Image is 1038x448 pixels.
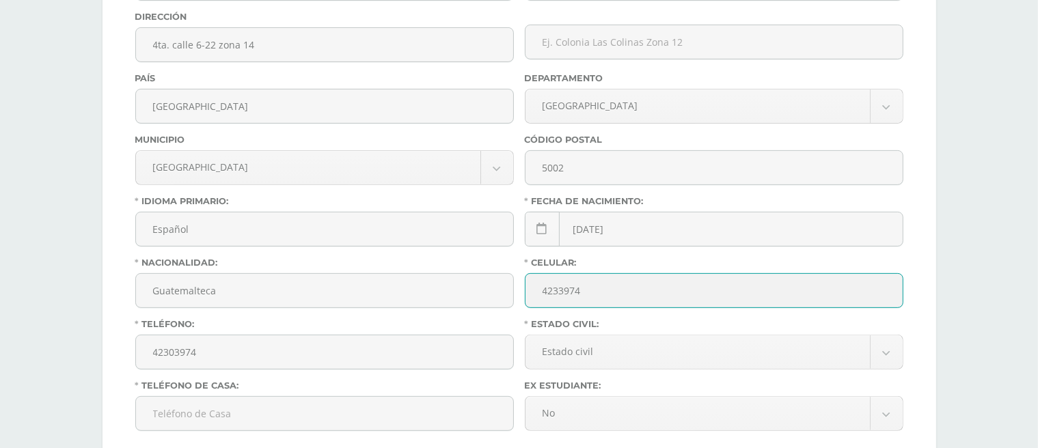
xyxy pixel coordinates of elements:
[135,380,514,391] label: Teléfono de Casa:
[136,335,513,369] input: Teléfono
[135,135,514,145] label: Municipio
[525,335,903,369] a: Estado civil
[135,73,514,83] label: País
[136,397,513,430] input: Teléfono de Casa
[136,89,513,123] input: País
[136,28,513,61] input: Ej. 6 Avenida B-34
[543,335,853,367] span: Estado civil
[136,151,513,184] a: [GEOGRAPHIC_DATA]
[525,89,903,123] a: [GEOGRAPHIC_DATA]
[135,196,514,206] label: Idioma Primario:
[525,319,903,329] label: Estado civil:
[525,397,903,430] a: No
[525,135,903,145] label: Código postal
[525,380,903,391] label: Ex estudiante:
[153,151,463,183] span: [GEOGRAPHIC_DATA]
[136,212,513,246] input: Idioma Primario
[135,12,514,22] label: Dirección
[135,257,514,268] label: Nacionalidad:
[136,274,513,307] input: Nacionalidad
[525,212,903,246] input: Fecha de nacimiento
[543,397,853,429] span: No
[135,319,514,329] label: Teléfono:
[525,151,903,184] input: Ej. 5002
[543,89,853,122] span: [GEOGRAPHIC_DATA]
[525,73,903,83] label: Departamento
[525,25,903,59] input: Ej. Colonia Las Colinas Zona 12
[525,257,903,268] label: Celular:
[525,196,903,206] label: Fecha de nacimiento:
[525,274,903,307] input: Celular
